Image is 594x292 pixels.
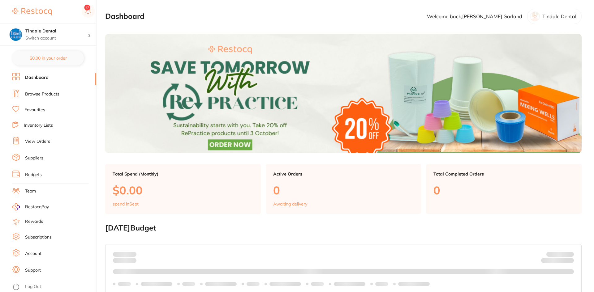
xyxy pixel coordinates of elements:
p: Labels [182,281,195,286]
p: Spent: [113,252,136,257]
img: Dashboard [105,34,582,153]
a: Browse Products [25,91,59,97]
a: Rewards [25,218,43,225]
p: Tindale Dental [542,14,576,19]
p: spend in Sept [113,201,139,206]
a: Favourites [24,107,45,113]
p: Remaining: [541,257,574,264]
a: Dashboard [25,74,49,81]
a: View Orders [25,138,50,145]
button: $0.00 in your order [12,51,84,66]
p: Total Spend (Monthly) [113,171,253,176]
a: Log Out [25,284,41,290]
a: RestocqPay [12,203,49,210]
button: Log Out [12,282,94,292]
p: Labels extended [205,281,237,286]
a: Account [25,251,41,257]
strong: $0.00 [563,259,574,264]
img: Tindale Dental [10,28,22,41]
a: Support [25,267,41,273]
a: Total Spend (Monthly)$0.00spend inSept [105,164,261,214]
h2: Dashboard [105,12,144,21]
p: 0 [433,184,574,197]
p: Total Completed Orders [433,171,574,176]
p: Labels extended [141,281,172,286]
img: RestocqPay [12,203,20,210]
p: Labels extended [334,281,365,286]
p: Switch account [25,35,88,41]
p: Welcome back, [PERSON_NAME] Garland [427,14,522,19]
p: 0 [273,184,414,197]
h2: [DATE] Budget [105,224,582,232]
p: Labels [247,281,260,286]
a: Subscriptions [25,234,52,240]
p: month [113,257,136,264]
a: Active Orders0Awaiting delivery [266,164,421,214]
p: Labels [375,281,388,286]
p: Labels extended [269,281,301,286]
p: Labels extended [398,281,430,286]
p: Labels [118,281,131,286]
p: Labels [311,281,324,286]
strong: $NaN [562,252,574,257]
p: Awaiting delivery [273,201,307,206]
span: RestocqPay [25,204,49,210]
h4: Tindale Dental [25,28,88,34]
p: Active Orders [273,171,414,176]
a: Team [25,188,36,194]
a: Suppliers [25,155,43,161]
a: Total Completed Orders0 [426,164,582,214]
img: Restocq Logo [12,8,52,15]
a: Budgets [25,172,42,178]
a: Inventory Lists [24,122,53,129]
a: Restocq Logo [12,5,52,19]
strong: $0.00 [126,252,136,257]
p: $0.00 [113,184,253,197]
p: Budget: [546,252,574,257]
